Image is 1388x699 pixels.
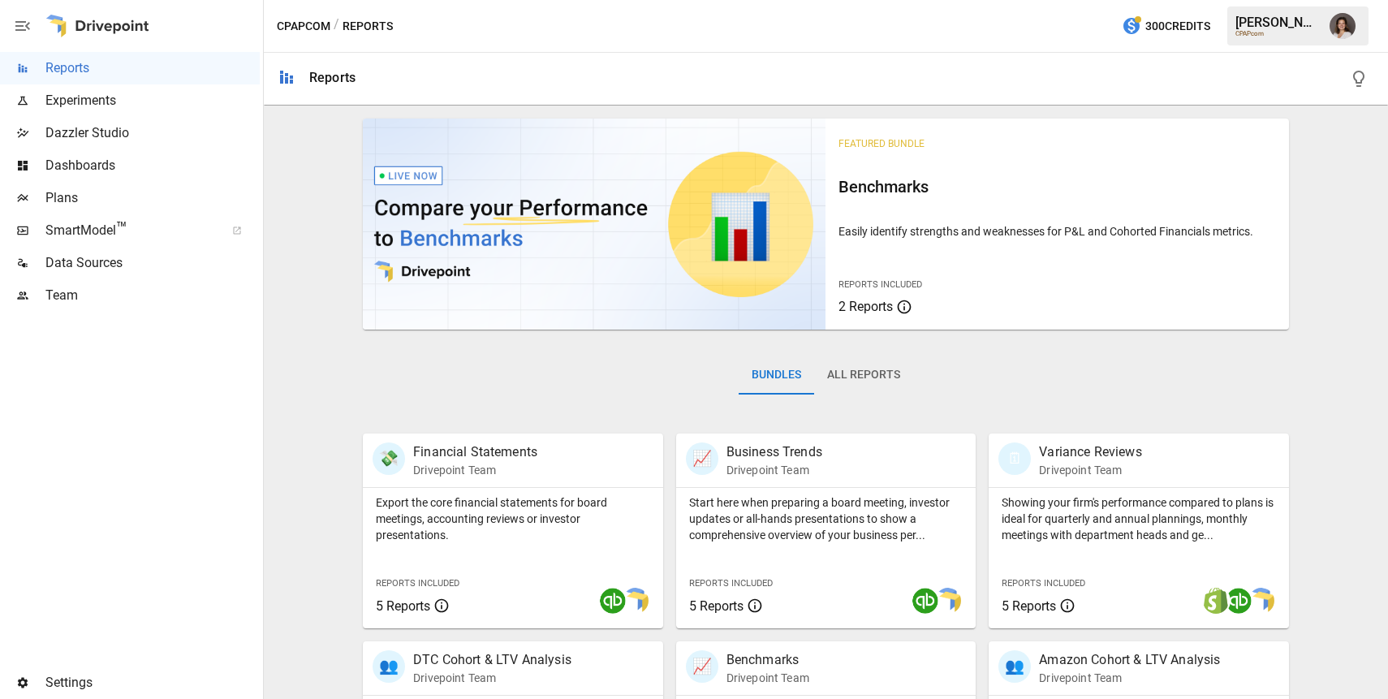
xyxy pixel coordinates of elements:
span: Reports Included [838,279,922,290]
span: Settings [45,673,260,693]
div: 🗓 [998,442,1031,475]
span: 300 Credits [1145,16,1210,37]
span: 5 Reports [376,598,430,614]
span: 2 Reports [838,299,893,314]
p: DTC Cohort & LTV Analysis [413,650,571,670]
span: SmartModel [45,221,214,240]
p: Variance Reviews [1039,442,1141,462]
div: 👥 [998,650,1031,683]
span: Team [45,286,260,305]
p: Business Trends [726,442,822,462]
button: 300Credits [1115,11,1217,41]
span: Reports Included [376,578,459,589]
img: quickbooks [1226,588,1252,614]
img: smart model [623,588,649,614]
p: Showing your firm's performance compared to plans is ideal for quarterly and annual plannings, mo... [1002,494,1276,543]
p: Amazon Cohort & LTV Analysis [1039,650,1220,670]
span: Data Sources [45,253,260,273]
p: Financial Statements [413,442,537,462]
span: Reports Included [1002,578,1085,589]
img: shopify [1203,588,1229,614]
img: video thumbnail [363,119,825,330]
span: Plans [45,188,260,208]
span: 5 Reports [689,598,744,614]
img: quickbooks [600,588,626,614]
div: CPAPcom [1235,30,1320,37]
img: quickbooks [912,588,938,614]
p: Drivepoint Team [726,462,822,478]
div: [PERSON_NAME] [1235,15,1320,30]
p: Drivepoint Team [1039,670,1220,686]
button: All Reports [814,356,913,395]
div: Reports [309,70,356,85]
div: / [334,16,339,37]
span: Dazzler Studio [45,123,260,143]
button: CPAPcom [277,16,330,37]
span: Reports Included [689,578,773,589]
div: 📈 [686,650,718,683]
p: Easily identify strengths and weaknesses for P&L and Cohorted Financials metrics. [838,223,1275,239]
p: Drivepoint Team [726,670,809,686]
img: smart model [935,588,961,614]
h6: Benchmarks [838,174,1275,200]
div: 💸 [373,442,405,475]
button: Bundles [739,356,814,395]
span: Featured Bundle [838,138,925,149]
span: 5 Reports [1002,598,1056,614]
div: 📈 [686,442,718,475]
p: Drivepoint Team [413,462,537,478]
span: ™ [116,218,127,239]
span: Reports [45,58,260,78]
span: Experiments [45,91,260,110]
img: smart model [1248,588,1274,614]
button: Franziska Ibscher [1320,3,1365,49]
p: Export the core financial statements for board meetings, accounting reviews or investor presentat... [376,494,650,543]
p: Drivepoint Team [413,670,571,686]
div: 👥 [373,650,405,683]
img: Franziska Ibscher [1330,13,1356,39]
p: Start here when preparing a board meeting, investor updates or all-hands presentations to show a ... [689,494,963,543]
span: Dashboards [45,156,260,175]
p: Drivepoint Team [1039,462,1141,478]
p: Benchmarks [726,650,809,670]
